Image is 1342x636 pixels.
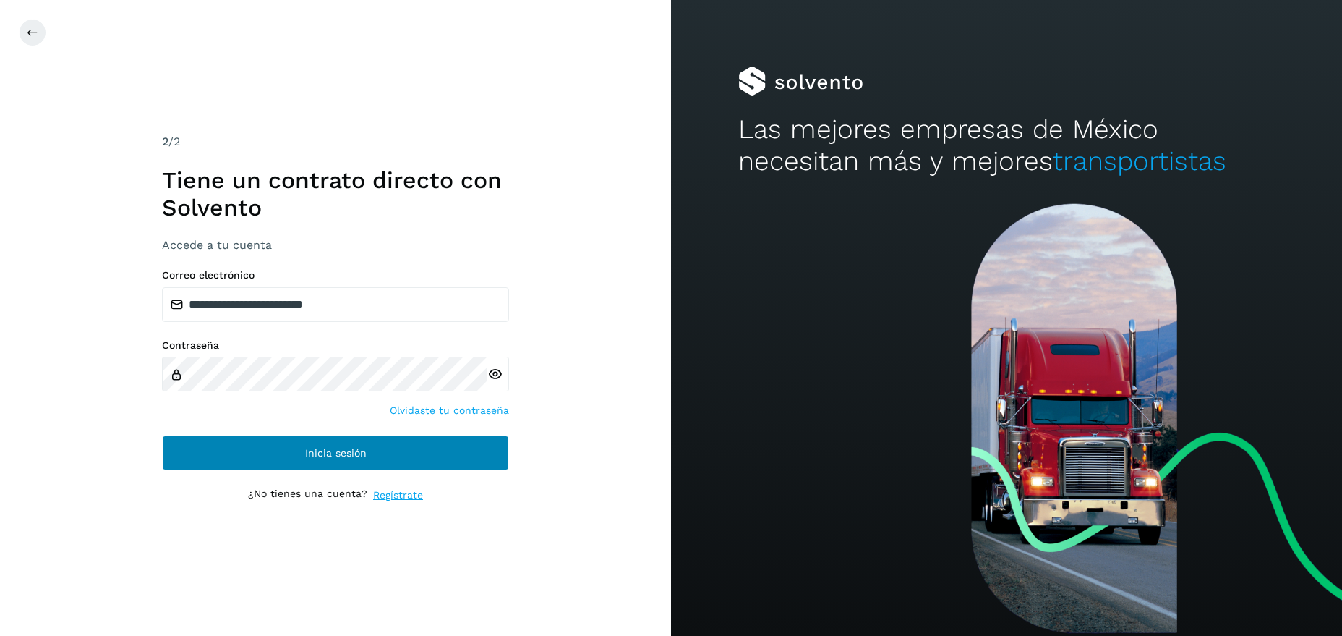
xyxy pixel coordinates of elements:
[390,403,509,418] a: Olvidaste tu contraseña
[738,114,1275,178] h2: Las mejores empresas de México necesitan más y mejores
[162,133,509,150] div: /2
[248,488,367,503] p: ¿No tienes una cuenta?
[1053,145,1226,177] span: transportistas
[162,269,509,281] label: Correo electrónico
[373,488,423,503] a: Regístrate
[305,448,367,458] span: Inicia sesión
[162,339,509,352] label: Contraseña
[162,238,509,252] h3: Accede a tu cuenta
[162,166,509,222] h1: Tiene un contrato directo con Solvento
[162,135,168,148] span: 2
[162,436,509,470] button: Inicia sesión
